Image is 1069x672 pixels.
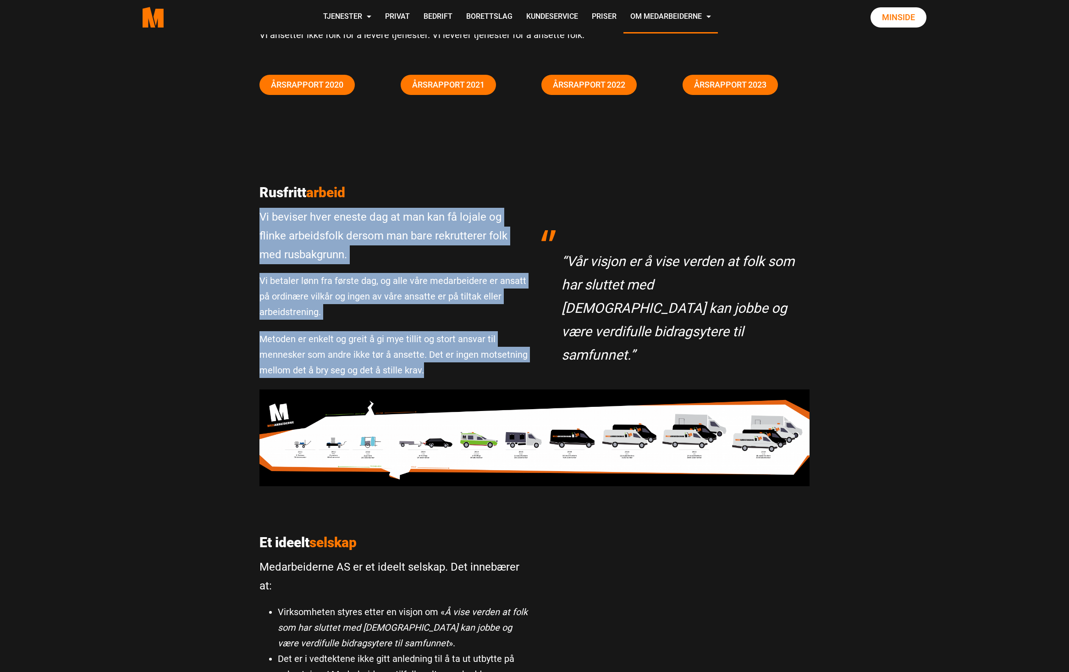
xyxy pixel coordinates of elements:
a: Årsrapport 2022 [541,75,637,95]
em: Å vise verden at folk som har sluttet med [DEMOGRAPHIC_DATA] kan jobbe og være verdifulle bidrags... [278,606,528,649]
a: Borettslag [459,1,519,33]
p: Rusfritt [259,184,528,201]
a: Årsrapport 2021 [401,75,496,95]
p: Et ideelt [259,534,528,551]
p: Vi beviser hver eneste dag at man kan få lojale og flinke arbeidsfolk dersom man bare rekrutterer... [259,208,528,264]
a: Om Medarbeiderne [623,1,718,33]
a: Bedrift [417,1,459,33]
a: Årsrapport 2020 [259,75,355,95]
p: Medarbeiderne AS er et ideelt selskap. Det innebærer at: [259,558,528,595]
img: Plansje med biler og utvikling av selskapet Host 2019 2048x359 [259,389,810,486]
li: Virksomheten styres etter en visjon om « ». [278,604,528,651]
p: Metoden er enkelt og greit å gi mye tillit og stort ansvar til mennesker som andre ikke tør å ans... [259,331,528,378]
p: Vi ansetter ikke folk for å levere tjenester. Vi leverer tjenester for å ansette folk. [259,27,810,43]
a: Minside [871,7,926,28]
a: Årsrapport 2023 [683,75,778,95]
a: Priser [585,1,623,33]
a: Privat [378,1,417,33]
p: “Vår visjon er å vise verden at folk som har sluttet med [DEMOGRAPHIC_DATA] kan jobbe og være ver... [562,250,800,367]
a: Kundeservice [519,1,585,33]
span: selskap [309,534,357,550]
p: Vi betaler lønn fra første dag, og alle våre medarbeidere er ansatt på ordinære vilkår og ingen a... [259,273,528,320]
a: Tjenester [316,1,378,33]
span: arbeid [306,184,345,200]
